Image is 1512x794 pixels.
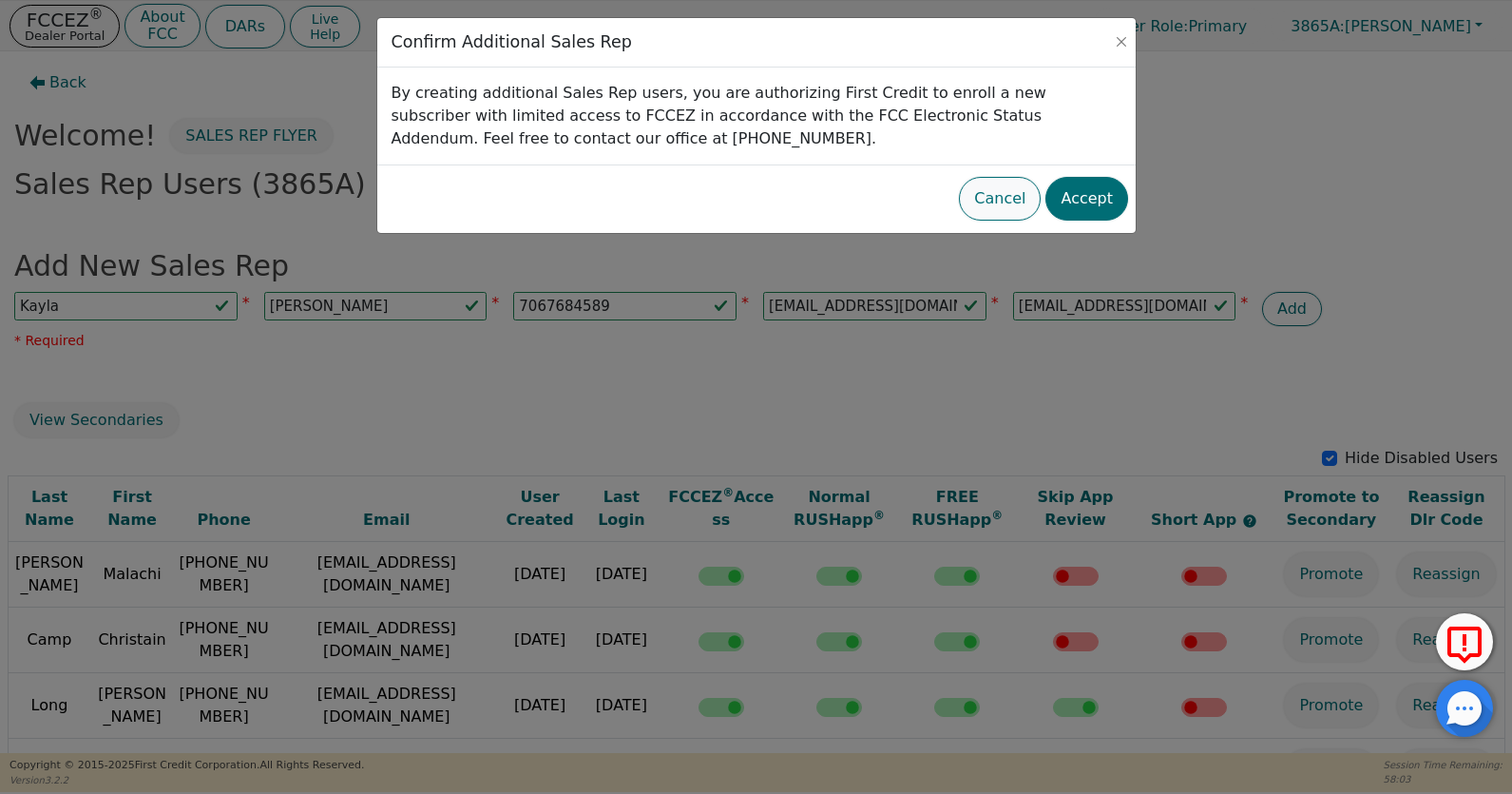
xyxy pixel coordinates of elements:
h3: Confirm Additional Sales Rep [392,32,632,52]
p: By creating additional Sales Rep users, you are authorizing First Credit to enroll a new subscrib... [392,82,1121,150]
button: Report Error to FCC [1436,613,1493,670]
button: Accept [1045,177,1128,221]
button: Close [1112,32,1131,51]
button: Cancel [959,177,1041,221]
